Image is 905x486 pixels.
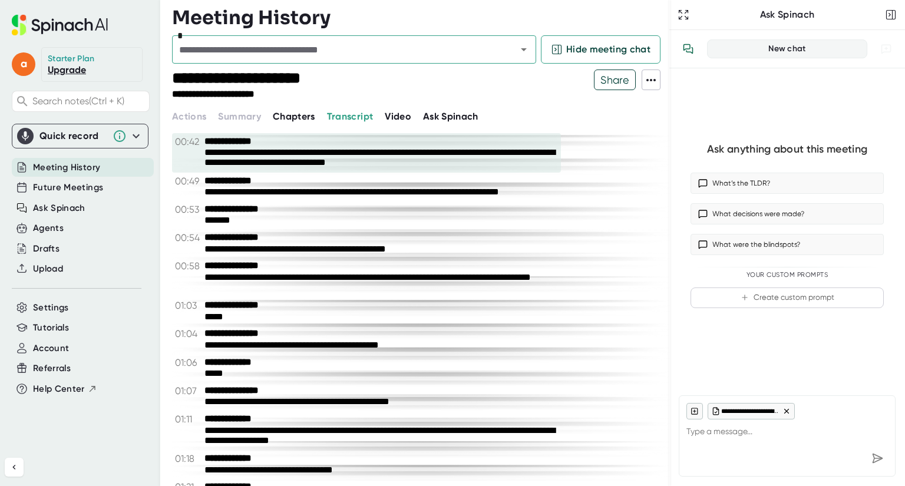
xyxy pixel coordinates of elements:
[32,95,146,107] span: Search notes (Ctrl + K)
[675,6,692,23] button: Expand to Ask Spinach page
[692,9,883,21] div: Ask Spinach
[175,357,202,369] span: 01:06
[33,201,85,215] button: Ask Spinach
[218,111,260,122] span: Summary
[883,6,899,23] button: Close conversation sidebar
[175,414,202,425] span: 01:11
[327,111,374,122] span: Transcript
[385,111,411,122] span: Video
[385,110,411,124] button: Video
[12,52,35,76] span: a
[327,110,374,124] button: Transcript
[707,143,867,156] div: Ask anything about this meeting
[39,130,107,142] div: Quick record
[33,342,69,355] button: Account
[273,111,315,122] span: Chapters
[867,448,888,469] div: Send message
[175,300,202,312] span: 01:03
[594,70,635,90] span: Share
[594,70,636,90] button: Share
[33,221,64,235] button: Agents
[541,35,660,64] button: Hide meeting chat
[172,110,206,124] button: Actions
[175,385,202,397] span: 01:07
[33,301,69,315] button: Settings
[566,42,650,57] span: Hide meeting chat
[172,111,206,122] span: Actions
[691,287,884,308] button: Create custom prompt
[691,203,884,224] button: What decisions were made?
[423,111,478,122] span: Ask Spinach
[33,321,69,335] button: Tutorials
[5,458,24,477] button: Collapse sidebar
[175,176,202,187] span: 00:49
[33,161,100,174] button: Meeting History
[175,204,202,216] span: 00:53
[273,110,315,124] button: Chapters
[48,54,95,64] div: Starter Plan
[175,136,202,148] span: 00:42
[676,37,700,61] button: View conversation history
[33,382,85,396] span: Help Center
[516,41,532,58] button: Open
[691,271,884,279] div: Your Custom Prompts
[172,6,331,29] h3: Meeting History
[33,181,103,194] button: Future Meetings
[33,242,60,256] button: Drafts
[175,232,202,244] span: 00:54
[691,173,884,194] button: What’s the TLDR?
[33,362,71,375] button: Referrals
[218,110,260,124] button: Summary
[175,328,202,340] span: 01:04
[17,124,143,148] div: Quick record
[175,453,202,465] span: 01:18
[33,382,97,396] button: Help Center
[48,64,86,75] a: Upgrade
[175,260,202,272] span: 00:58
[691,234,884,255] button: What were the blindspots?
[715,44,860,54] div: New chat
[423,110,478,124] button: Ask Spinach
[33,262,63,276] button: Upload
